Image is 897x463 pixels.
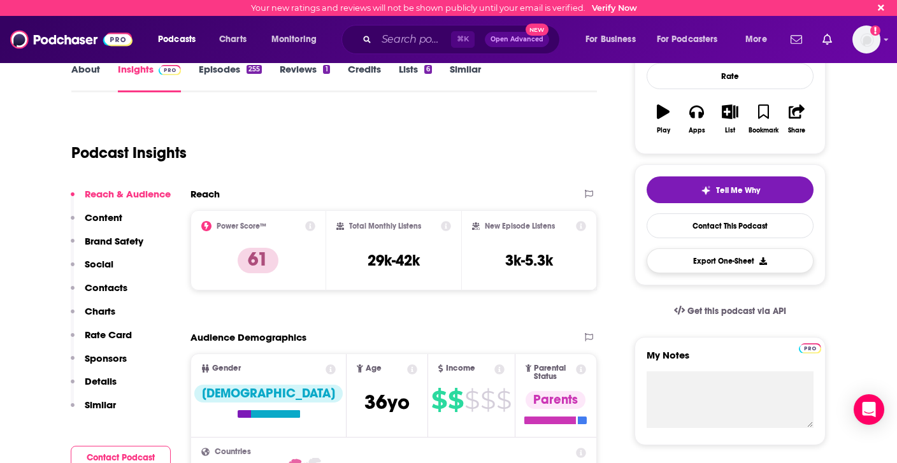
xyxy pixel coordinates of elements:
span: Open Advanced [491,36,543,43]
a: Similar [450,63,481,92]
p: Rate Card [85,329,132,341]
p: Content [85,211,122,224]
span: $ [464,390,479,410]
button: open menu [149,29,212,50]
img: User Profile [852,25,880,53]
span: Logged in as karenbonck [852,25,880,53]
button: List [714,96,747,142]
span: $ [480,390,495,410]
span: $ [431,390,447,410]
a: Verify Now [592,3,637,13]
a: Reviews1 [280,63,329,92]
button: Details [71,375,117,399]
a: Show notifications dropdown [786,29,807,50]
button: Brand Safety [71,235,143,259]
span: Income [446,364,475,373]
button: Open AdvancedNew [485,32,549,47]
button: Apps [680,96,713,142]
button: Export One-Sheet [647,248,814,273]
h3: 3k-5.3k [505,251,553,270]
button: Share [780,96,814,142]
span: For Business [585,31,636,48]
span: Parental Status [534,364,573,381]
p: Charts [85,305,115,317]
div: Rate [647,63,814,89]
a: About [71,63,100,92]
span: More [745,31,767,48]
span: New [526,24,549,36]
span: Gender [212,364,241,373]
h2: Audience Demographics [190,331,306,343]
a: Contact This Podcast [647,213,814,238]
span: $ [448,390,463,410]
div: [DEMOGRAPHIC_DATA] [194,385,343,402]
div: List [725,127,735,134]
a: Pro website [799,341,821,353]
button: Social [71,258,113,281]
div: Open Intercom Messenger [854,394,884,425]
h2: Reach [190,188,220,200]
h3: 29k-42k [368,251,420,270]
span: Charts [219,31,247,48]
button: tell me why sparkleTell Me Why [647,176,814,203]
span: Get this podcast via API [687,306,786,317]
button: open menu [577,29,652,50]
a: Show notifications dropdown [817,29,837,50]
img: tell me why sparkle [701,185,711,196]
button: Show profile menu [852,25,880,53]
button: Similar [71,399,116,422]
h2: Total Monthly Listens [349,222,421,231]
span: 36 yo [364,390,410,415]
div: Play [657,127,670,134]
p: Details [85,375,117,387]
button: Content [71,211,122,235]
a: InsightsPodchaser Pro [118,63,181,92]
input: Search podcasts, credits, & more... [377,29,451,50]
h2: New Episode Listens [485,222,555,231]
span: $ [496,390,511,410]
span: Tell Me Why [716,185,760,196]
button: Reach & Audience [71,188,171,211]
label: My Notes [647,349,814,371]
span: For Podcasters [657,31,718,48]
div: Share [788,127,805,134]
a: Charts [211,29,254,50]
h2: Power Score™ [217,222,266,231]
img: Podchaser Pro [159,65,181,75]
div: Bookmark [749,127,779,134]
div: Parents [526,391,585,409]
span: ⌘ K [451,31,475,48]
div: Search podcasts, credits, & more... [354,25,572,54]
div: 6 [424,65,432,74]
p: Similar [85,399,116,411]
p: Sponsors [85,352,127,364]
a: Credits [348,63,381,92]
button: Sponsors [71,352,127,376]
div: Your new ratings and reviews will not be shown publicly until your email is verified. [251,3,637,13]
p: 61 [238,248,278,273]
button: Charts [71,305,115,329]
button: open menu [649,29,736,50]
span: Age [366,364,382,373]
a: Get this podcast via API [664,296,796,327]
button: Contacts [71,281,127,305]
span: Countries [215,448,251,456]
button: Play [647,96,680,142]
h1: Podcast Insights [71,143,187,162]
span: Monitoring [271,31,317,48]
span: Podcasts [158,31,196,48]
div: Apps [689,127,705,134]
p: Contacts [85,281,127,294]
div: 1 [323,65,329,74]
svg: Email not verified [870,25,880,36]
button: Rate Card [71,329,132,352]
button: Bookmark [747,96,780,142]
p: Reach & Audience [85,188,171,200]
a: Episodes255 [199,63,262,92]
img: Podchaser Pro [799,343,821,353]
a: Lists6 [399,63,432,92]
p: Social [85,258,113,270]
p: Brand Safety [85,235,143,247]
img: Podchaser - Follow, Share and Rate Podcasts [10,27,133,52]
